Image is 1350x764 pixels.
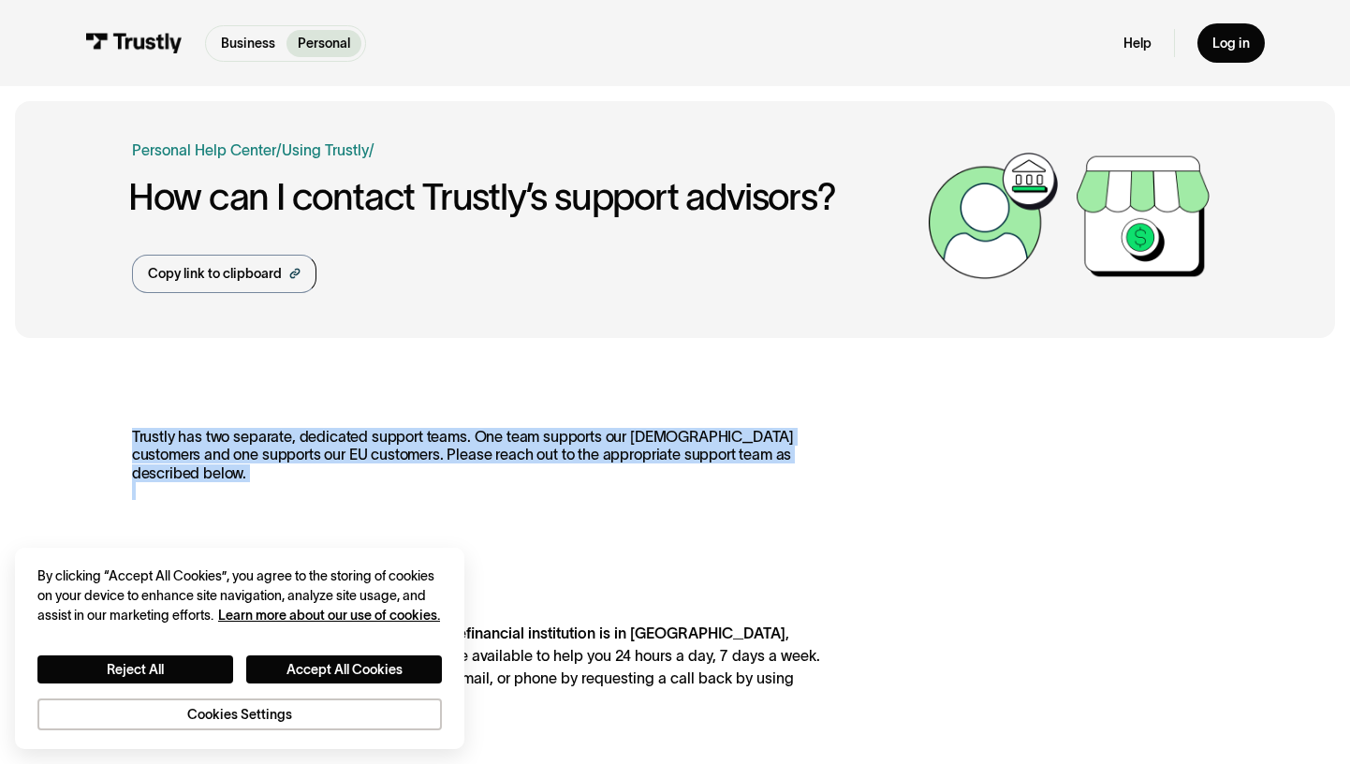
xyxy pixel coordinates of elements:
[37,698,442,730] button: Cookies Settings
[369,139,374,161] div: /
[37,655,233,683] button: Reject All
[1197,23,1265,63] a: Log in
[1212,35,1250,51] div: Log in
[466,624,785,641] strong: financial institution is in [GEOGRAPHIC_DATA]
[276,139,282,161] div: /
[286,30,361,57] a: Personal
[210,30,286,57] a: Business
[246,655,442,683] button: Accept All Cookies
[37,566,442,625] div: By clicking “Accept All Cookies”, you agree to the storing of cookies on your device to enhance s...
[132,255,316,293] a: Copy link to clipboard
[132,556,831,584] h5: [GEOGRAPHIC_DATA]
[282,141,369,158] a: Using Trustly
[218,608,440,623] a: More information about your privacy, opens in a new tab
[15,548,464,749] div: Cookie banner
[128,176,919,217] h1: How can I contact Trustly’s support advisors?
[298,34,350,53] p: Personal
[37,566,442,730] div: Privacy
[148,264,282,284] div: Copy link to clipboard
[132,622,831,712] li: For our customers, those whose , our Trustly North American support advisors are available to hel...
[85,33,183,53] img: Trustly Logo
[1123,35,1152,51] a: Help
[132,428,831,500] p: Trustly has two separate, dedicated support teams. One team supports our [DEMOGRAPHIC_DATA] custo...
[221,34,275,53] p: Business
[132,139,276,161] a: Personal Help Center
